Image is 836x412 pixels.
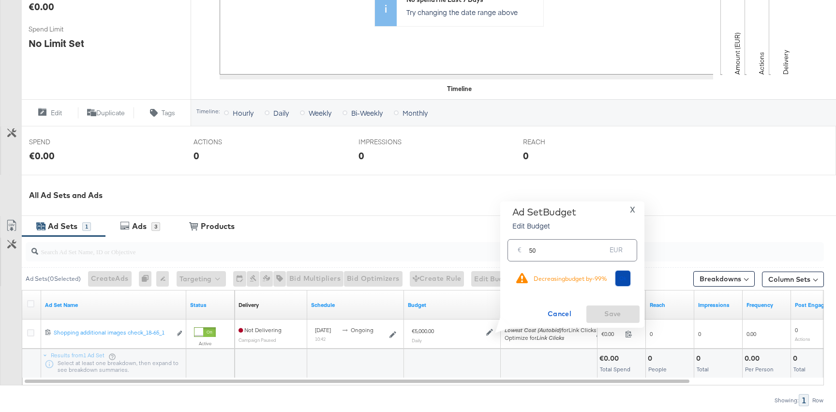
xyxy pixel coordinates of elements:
[151,222,160,231] div: 3
[600,366,630,373] span: Total Spend
[358,149,364,163] div: 0
[795,336,810,342] sub: Actions
[54,329,171,336] div: Shopping additional images check_18-65_1
[134,107,191,119] button: Tags
[529,236,606,257] input: Enter your budget
[606,244,627,261] div: EUR
[512,206,576,218] div: Ad Set Budget
[599,354,622,363] div: €0.00
[746,301,787,309] a: The average number of times your ad was served to each person.
[697,366,709,373] span: Total
[406,7,538,17] p: Try changing the date range above
[514,244,525,261] div: €
[194,137,266,147] span: ACTIONS
[795,326,798,334] span: 0
[315,336,326,342] sub: 10:42
[793,354,800,363] div: 0
[615,271,631,286] button: Ok
[273,108,289,118] span: Daily
[523,149,529,163] div: 0
[315,326,331,334] span: [DATE]
[239,337,276,343] sub: Campaign Paused
[799,394,809,406] div: 1
[54,329,171,339] a: Shopping additional images check_18-65_1
[194,340,216,347] label: Active
[196,108,220,115] div: Timeline:
[537,334,564,341] em: Link Clicks
[29,190,836,201] div: All Ad Sets and Ads
[698,330,701,337] span: 0
[774,397,799,404] div: Showing:
[29,25,101,34] span: Spend Limit
[696,354,703,363] div: 0
[21,107,78,119] button: Edit
[698,301,739,309] a: The number of times your ad was served. On mobile apps an ad is counted as served the first time ...
[533,305,586,323] button: Cancel
[139,271,156,287] div: 0
[132,221,147,232] div: Ads
[512,221,576,230] p: Edit Budget
[408,301,497,309] a: Shows the current budget of Ad Set.
[505,326,562,334] em: Lowest Cost (Autobid)
[412,337,422,343] sub: Daily
[29,149,55,163] div: €0.00
[745,354,762,363] div: 0.00
[82,222,91,231] div: 1
[51,108,62,118] span: Edit
[358,137,431,147] span: IMPRESSIONS
[619,275,627,282] span: Ok
[505,334,597,342] div: Optimize for
[351,326,373,334] span: ongoing
[650,330,653,337] span: 0
[626,206,639,214] button: X
[650,301,690,309] a: The number of people your ad was served to.
[762,272,824,287] button: Column Sets
[239,301,259,309] div: Delivery
[630,203,635,216] span: X
[162,108,175,118] span: Tags
[239,326,282,334] span: Not Delivering
[190,301,231,309] a: Shows the current state of your Ad Set.
[78,107,134,119] button: Duplicate
[233,108,254,118] span: Hourly
[693,271,755,287] button: Breakdowns
[26,275,81,283] div: Ad Sets ( 0 Selected)
[48,221,77,232] div: Ad Sets
[746,330,756,337] span: 0.00
[648,354,655,363] div: 0
[505,326,597,334] span: for Link Clicks
[194,149,199,163] div: 0
[311,301,400,309] a: Shows when your Ad Set is scheduled to deliver.
[534,275,607,282] div: Decreasing budget by -99 %
[239,301,259,309] a: Reflects the ability of your Ad Set to achieve delivery based on ad states, schedule and budget.
[29,36,84,50] div: No Limit Set
[29,137,102,147] span: SPEND
[45,301,182,309] a: Your Ad Set name.
[793,366,806,373] span: Total
[201,221,235,232] div: Products
[648,366,667,373] span: People
[523,137,596,147] span: REACH
[537,308,582,320] span: Cancel
[309,108,331,118] span: Weekly
[38,238,751,257] input: Search Ad Set Name, ID or Objective
[403,108,428,118] span: Monthly
[96,108,125,118] span: Duplicate
[745,366,774,373] span: Per Person
[351,108,383,118] span: Bi-Weekly
[812,397,824,404] div: Row
[601,330,621,337] span: €0.00
[412,327,434,335] div: €5,000.00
